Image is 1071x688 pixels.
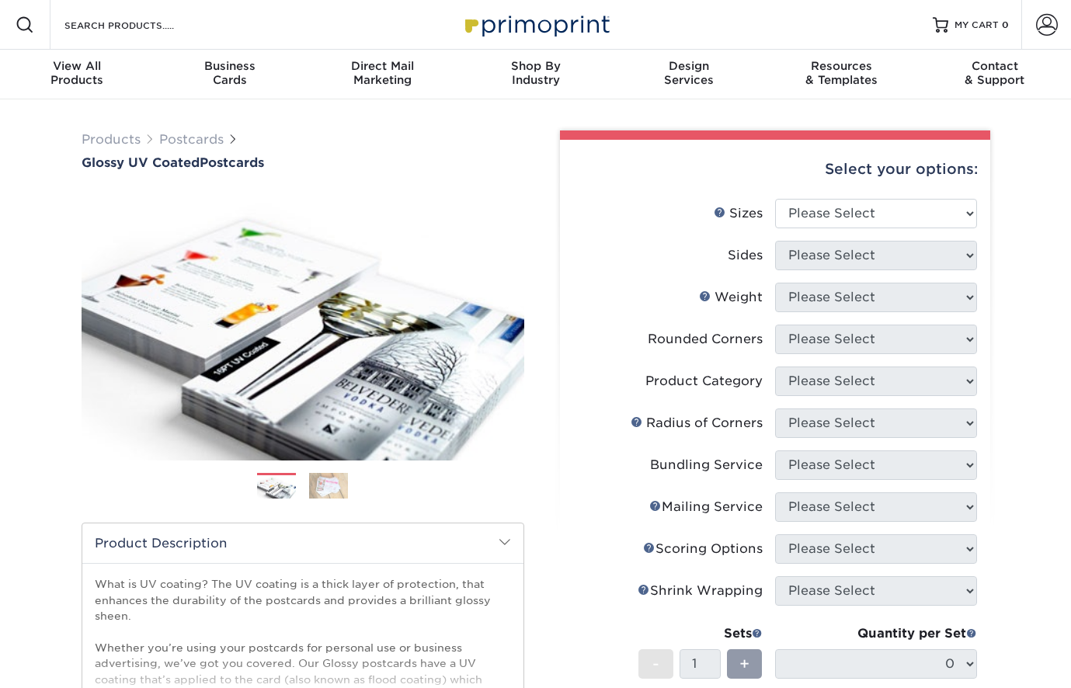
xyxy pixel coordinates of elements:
a: DesignServices [612,50,765,99]
img: Primoprint [458,8,614,41]
span: Business [153,59,306,73]
a: Postcards [159,132,224,147]
div: Weight [699,288,763,307]
a: Direct MailMarketing [306,50,459,99]
a: Products [82,132,141,147]
span: Glossy UV Coated [82,155,200,170]
a: Resources& Templates [765,50,918,99]
div: Shrink Wrapping [638,582,763,600]
div: Sets [638,624,763,643]
div: Bundling Service [650,456,763,474]
a: Glossy UV CoatedPostcards [82,155,524,170]
div: Rounded Corners [648,330,763,349]
img: Glossy UV Coated 01 [82,172,524,478]
span: MY CART [955,19,999,32]
iframe: Google Customer Reviews [4,641,132,683]
span: - [652,652,659,676]
img: Postcards 01 [257,474,296,501]
h2: Product Description [82,523,523,563]
div: Sizes [714,204,763,223]
span: Design [612,59,765,73]
div: Quantity per Set [775,624,977,643]
div: Marketing [306,59,459,87]
div: Select your options: [572,140,978,199]
div: Cards [153,59,306,87]
span: + [739,652,749,676]
span: 0 [1002,19,1009,30]
a: BusinessCards [153,50,306,99]
span: Shop By [459,59,612,73]
div: Scoring Options [643,540,763,558]
span: Direct Mail [306,59,459,73]
div: Radius of Corners [631,414,763,433]
img: Postcards 02 [309,472,348,499]
div: & Templates [765,59,918,87]
h1: Postcards [82,155,524,170]
div: & Support [918,59,1071,87]
div: Product Category [645,372,763,391]
div: Mailing Service [649,498,763,516]
a: Shop ByIndustry [459,50,612,99]
div: Sides [728,246,763,265]
span: Contact [918,59,1071,73]
div: Services [612,59,765,87]
span: Resources [765,59,918,73]
a: Contact& Support [918,50,1071,99]
input: SEARCH PRODUCTS..... [63,16,214,34]
div: Industry [459,59,612,87]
